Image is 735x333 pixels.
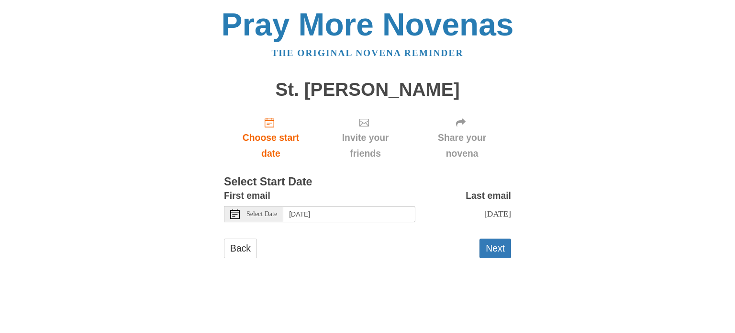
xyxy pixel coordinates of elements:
[484,209,511,218] span: [DATE]
[234,130,308,161] span: Choose start date
[224,239,257,258] a: Back
[224,109,318,166] a: Choose start date
[479,239,511,258] button: Next
[224,176,511,188] h3: Select Start Date
[413,109,511,166] div: Click "Next" to confirm your start date first.
[327,130,403,161] span: Invite your friends
[466,188,511,204] label: Last email
[224,80,511,100] h1: St. [PERSON_NAME]
[222,7,514,42] a: Pray More Novenas
[318,109,413,166] div: Click "Next" to confirm your start date first.
[224,188,270,204] label: First email
[272,48,464,58] a: The original novena reminder
[246,211,277,218] span: Select Date
[423,130,501,161] span: Share your novena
